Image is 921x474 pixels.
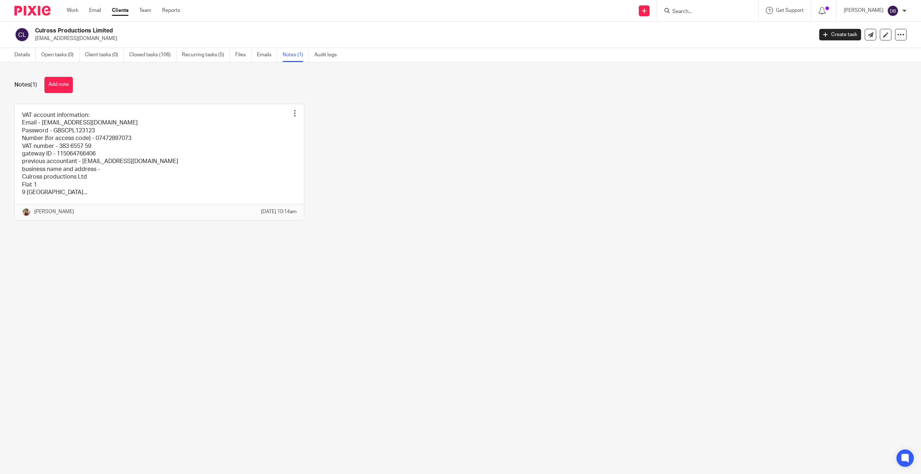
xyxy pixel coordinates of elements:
p: [EMAIL_ADDRESS][DOMAIN_NAME] [35,35,808,42]
img: svg%3E [887,5,899,17]
a: Work [67,7,78,14]
button: Add note [44,77,73,93]
a: Audit logs [314,48,342,62]
img: IMG_0805%20copy%202.jpeg [22,208,31,216]
span: (1) [30,82,37,88]
input: Search [672,9,737,15]
a: Reports [162,7,180,14]
p: [PERSON_NAME] [34,208,74,215]
p: [DATE] 10:14am [261,208,297,215]
a: Closed tasks (106) [129,48,176,62]
a: Files [235,48,252,62]
a: Emails [257,48,277,62]
a: Recurring tasks (5) [182,48,230,62]
img: svg%3E [14,27,30,42]
a: Clients [112,7,128,14]
h1: Notes [14,81,37,89]
span: Get Support [776,8,804,13]
a: Open tasks (0) [41,48,79,62]
p: [PERSON_NAME] [844,7,883,14]
h2: Culross Productions Limited [35,27,654,35]
a: Team [139,7,151,14]
a: Client tasks (0) [85,48,124,62]
a: Notes (1) [283,48,309,62]
img: Pixie [14,6,51,16]
a: Details [14,48,36,62]
a: Email [89,7,101,14]
a: Create task [819,29,861,40]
